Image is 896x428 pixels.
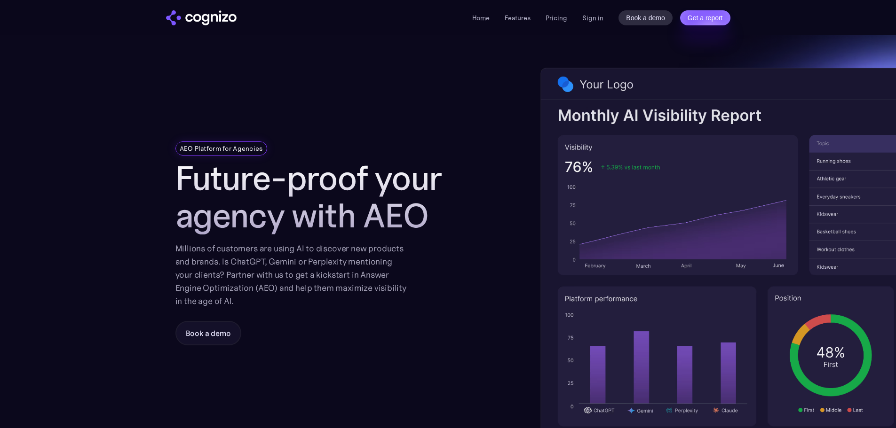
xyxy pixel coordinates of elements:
div: Book a demo [186,327,231,339]
a: home [166,10,237,25]
h1: Future-proof your agency with AEO [175,159,467,234]
div: Millions of customers are using AI to discover new products and brands. Is ChatGPT, Gemini or Per... [175,242,407,308]
a: Features [505,14,531,22]
a: Home [472,14,490,22]
div: AEO Platform for Agencies [180,144,263,153]
a: Get a report [680,10,730,25]
img: cognizo logo [166,10,237,25]
a: Sign in [582,12,603,23]
a: Book a demo [175,321,241,345]
a: Pricing [546,14,567,22]
a: Book a demo [618,10,673,25]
